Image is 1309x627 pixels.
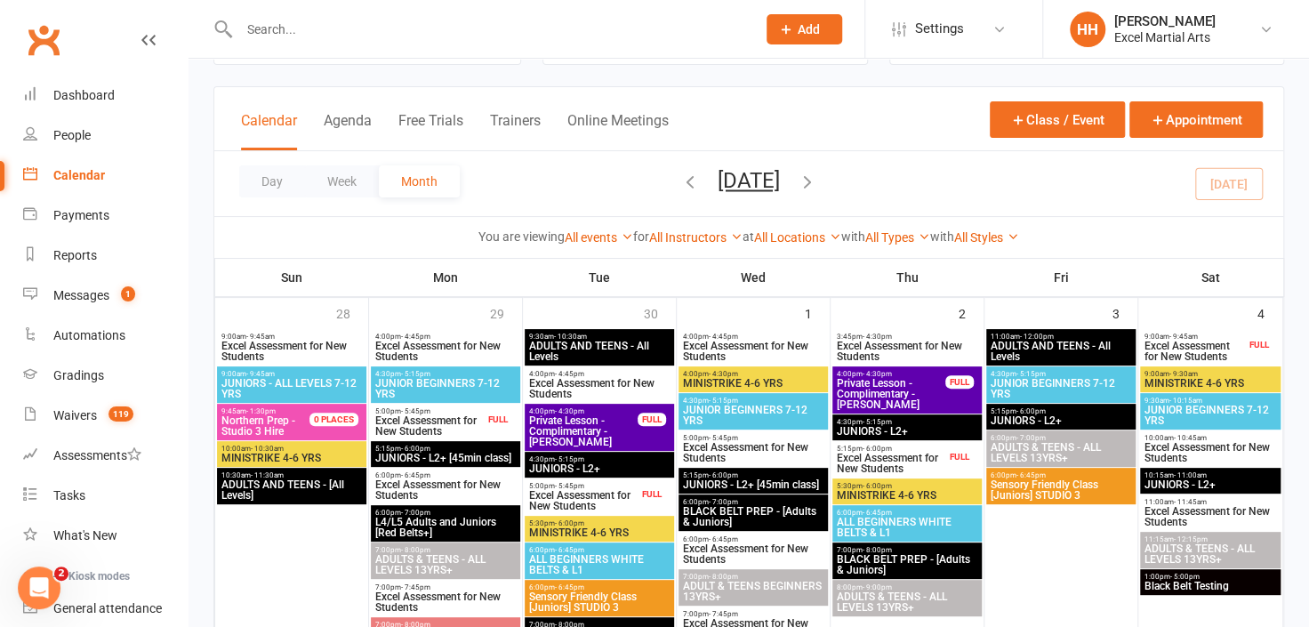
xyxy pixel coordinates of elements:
a: All Locations [754,230,841,245]
span: 5:15pm [836,445,946,453]
span: 7:00pm [374,583,517,591]
span: Black Belt Testing [1144,581,1278,591]
span: - 4:45pm [401,333,430,341]
span: - 10:30am [554,333,587,341]
strong: with [930,229,954,244]
span: - 7:00pm [401,509,430,517]
span: ADULT & TEENS BEGINNERS 13YRS+ [682,581,824,602]
div: FULL [945,450,974,463]
a: Dashboard [23,76,188,116]
div: Payments [53,208,109,222]
a: All Types [865,230,930,245]
span: Excel Assessment for New Students [221,341,363,362]
div: 1 [805,298,830,327]
span: JUNIORS - L2+ [836,426,978,437]
span: MINISTRIKE 4-6 YRS [528,527,671,538]
span: 9:45am [221,407,331,415]
button: Appointment [1129,101,1263,138]
span: 10:15am [1144,471,1278,479]
span: - 5:15pm [863,418,892,426]
span: 4:30pm [990,370,1132,378]
span: - 5:45pm [709,434,738,442]
span: 5:00pm [374,407,485,415]
span: 9:30am [1144,397,1278,405]
span: - 10:45am [1174,434,1207,442]
div: 0 PLACES [309,413,358,426]
a: Payments [23,196,188,236]
span: - 10:30am [251,445,284,453]
span: 4:30pm [374,370,517,378]
span: 9:00am [1144,370,1278,378]
span: - 9:45am [246,370,275,378]
span: 4:00pm [836,370,946,378]
a: People [23,116,188,156]
span: 5:30pm [836,482,978,490]
span: - 6:45pm [555,583,584,591]
span: ALL BEGINNERS WHITE BELTS & L1 [528,554,671,575]
button: Day [239,165,305,197]
span: 10:00am [221,445,363,453]
span: 7:00pm [682,610,824,618]
span: - 7:00pm [1016,434,1046,442]
span: 6:00pm [836,509,978,517]
span: L4/L5 Adults and Juniors [Red Belts+] [374,517,517,538]
span: JUNIORS - L2+ [45min class] [374,453,517,463]
div: Assessments [53,448,141,462]
th: Sun [215,259,369,296]
span: 6:00pm [528,583,671,591]
span: - 9:45am [1169,333,1198,341]
div: 28 [336,298,368,327]
span: - 9:30am [1169,370,1198,378]
span: 6:00pm [990,471,1132,479]
strong: at [743,229,754,244]
span: MINISTRIKE 4-6 YRS [221,453,363,463]
span: Excel Assessment for New Students [1144,506,1278,527]
span: 1 [121,286,135,301]
a: Assessments [23,436,188,476]
span: MINISTRIKE 4-6 YRS [1144,378,1278,389]
span: Add [798,22,820,36]
button: Online Meetings [567,112,669,150]
span: - 9:00pm [863,583,892,591]
button: Week [305,165,379,197]
span: 4:00pm [528,407,638,415]
span: 5:00pm [528,482,638,490]
button: Month [379,165,460,197]
span: - 4:30pm [709,370,738,378]
button: Calendar [241,112,297,150]
a: All events [565,230,633,245]
a: Reports [23,236,188,276]
div: Gradings [53,368,104,382]
span: Excel Assessment for New Students [374,479,517,501]
a: Clubworx [21,18,66,62]
button: Add [767,14,842,44]
span: - 12:15pm [1174,535,1208,543]
span: 3:45pm [836,333,978,341]
span: ADULTS AND TEENS - [All Levels] [221,479,363,501]
span: - 5:00pm [1170,573,1200,581]
span: - 5:15pm [1016,370,1046,378]
span: 4:00pm [528,370,671,378]
div: FULL [484,413,512,426]
span: Sensory Friendly Class [Juniors] STUDIO 3 [990,479,1132,501]
span: 4:00pm [682,333,824,341]
span: - 9:45am [246,333,275,341]
span: Excel Assessment for New Students [682,341,824,362]
span: 11:00am [990,333,1132,341]
span: 5:15pm [374,445,517,453]
span: JUNIOR BEGINNERS 7-12 YRS [990,378,1132,399]
span: - 6:00pm [863,482,892,490]
span: JUNIORS - L2+ [1144,479,1278,490]
span: - 6:45pm [863,509,892,517]
span: - 7:45pm [709,610,738,618]
span: Excel Assessment for New Students [682,442,824,463]
div: FULL [1244,338,1273,351]
span: ADULTS & TEENS - ALL LEVELS 13YRS+ [374,554,517,575]
button: [DATE] [718,168,780,193]
span: 10:00am [1144,434,1278,442]
div: 4 [1257,298,1282,327]
span: - 5:15pm [555,455,584,463]
button: Trainers [490,112,541,150]
a: Calendar [23,156,188,196]
span: 2 [54,567,68,581]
